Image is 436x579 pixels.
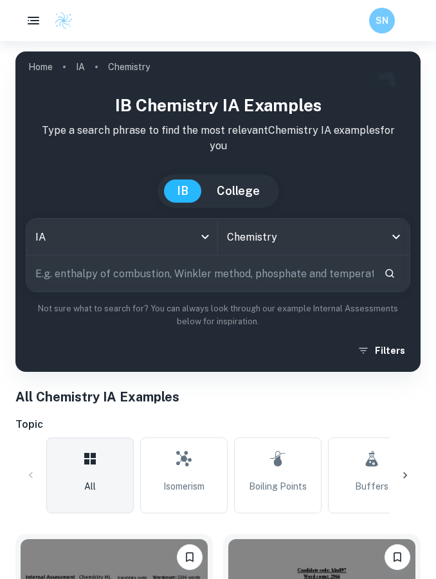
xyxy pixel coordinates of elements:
[26,123,410,154] p: Type a search phrase to find the most relevant Chemistry IA examples for you
[54,11,73,30] img: Clastify logo
[369,8,395,33] button: SN
[354,339,410,362] button: Filters
[379,262,401,284] button: Search
[375,14,390,28] h6: SN
[76,58,85,76] a: IA
[26,302,410,329] p: Not sure what to search for? You can always look through our example Internal Assessments below f...
[204,179,273,203] button: College
[26,93,410,118] h1: IB Chemistry IA examples
[249,479,307,493] span: Boiling Points
[164,179,201,203] button: IB
[387,228,405,246] button: Open
[163,479,204,493] span: Isomerism
[355,479,388,493] span: Buffers
[15,51,421,372] img: profile cover
[84,479,96,493] span: All
[15,417,421,432] h6: Topic
[15,387,421,407] h1: All Chemistry IA Examples
[26,219,217,255] div: IA
[385,544,410,570] button: Bookmark
[28,58,53,76] a: Home
[108,60,150,74] p: Chemistry
[177,544,203,570] button: Bookmark
[46,11,73,30] a: Clastify logo
[26,255,374,291] input: E.g. enthalpy of combustion, Winkler method, phosphate and temperature...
